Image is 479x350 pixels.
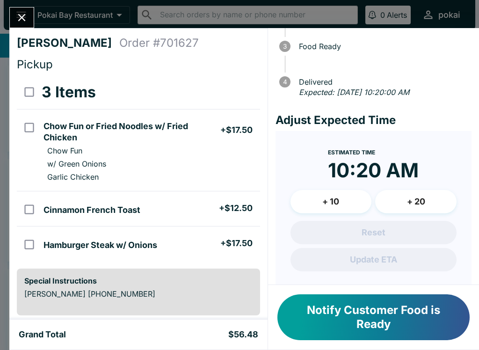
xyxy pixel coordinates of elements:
h5: Chow Fun or Fried Noodles w/ Fried Chicken [44,121,220,143]
span: Delivered [294,78,472,86]
button: Close [10,7,34,28]
h5: + $17.50 [220,124,253,136]
table: orders table [17,75,260,261]
button: + 10 [290,190,372,213]
span: Estimated Time [328,149,375,156]
h5: + $12.50 [219,203,253,214]
h5: Hamburger Steak w/ Onions [44,240,157,251]
h6: Special Instructions [24,276,253,285]
p: Garlic Chicken [47,172,99,182]
em: Expected: [DATE] 10:20:00 AM [299,87,409,97]
span: Food Ready [294,42,472,51]
p: w/ Green Onions [47,159,106,168]
span: Pickup [17,58,53,71]
text: 4 [283,78,287,86]
h3: 3 Items [42,83,96,102]
h5: Cinnamon French Toast [44,204,140,216]
p: Chow Fun [47,146,82,155]
p: [PERSON_NAME] [PHONE_NUMBER] [24,289,253,299]
h4: Order # 701627 [119,36,199,50]
h5: Grand Total [19,329,66,340]
time: 10:20 AM [328,158,419,182]
h4: [PERSON_NAME] [17,36,119,50]
button: + 20 [375,190,457,213]
text: 3 [283,43,287,50]
h5: $56.48 [228,329,258,340]
h5: + $17.50 [220,238,253,249]
button: Notify Customer Food is Ready [277,294,470,340]
h4: Adjust Expected Time [276,113,472,127]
